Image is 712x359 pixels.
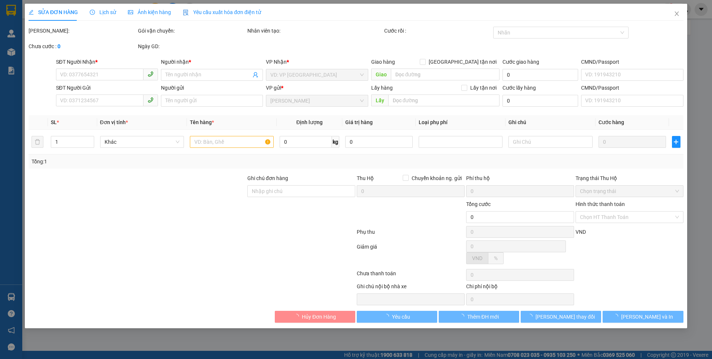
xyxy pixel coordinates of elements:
[271,95,364,106] span: Cư Kuin
[302,313,336,321] span: Hủy Đơn Hàng
[161,84,263,92] div: Người gửi
[674,11,680,17] span: close
[190,136,274,148] input: VD: Bàn, Ghế
[371,59,395,65] span: Giao hàng
[161,58,263,66] div: Người nhận
[466,201,491,207] span: Tổng cước
[357,311,437,323] button: Yêu cầu
[56,84,158,92] div: SĐT Người Gửi
[466,282,574,293] div: Chi phí nội bộ
[15,13,98,26] span: 1 - Hàng thông thường (SẦU RIÊNG)
[672,139,680,145] span: plus
[459,314,467,319] span: loading
[576,201,625,207] label: Hình thức thanh toán
[266,84,368,92] div: VP gửi
[409,174,465,182] span: Chuyển khoản ng. gửi
[576,229,586,235] span: VND
[32,157,275,166] div: Tổng: 1
[666,4,687,24] button: Close
[466,174,574,185] div: Phí thu hộ
[416,115,505,130] th: Loại phụ phí
[15,27,37,34] span: Ghi chú:
[56,38,80,44] span: Chưa thu
[599,119,624,125] span: Cước hàng
[613,314,621,319] span: loading
[32,136,43,148] button: delete
[356,243,465,267] div: Giảm giá
[502,69,578,81] input: Cước giao hàng
[90,9,116,15] span: Lịch sử
[426,58,500,66] span: [GEOGRAPHIC_DATA] tận nơi
[621,313,673,321] span: [PERSON_NAME] và In
[247,185,355,197] input: Ghi chú đơn hàng
[388,94,500,106] input: Dọc đường
[509,136,593,148] input: Ghi Chú
[357,175,374,181] span: Thu Hộ
[580,186,679,197] span: Chọn trạng thái
[384,27,492,35] div: Cước rồi :
[253,72,259,78] span: user-add
[391,69,500,80] input: Dọc đường
[294,314,302,319] span: loading
[345,119,373,125] span: Giá trị hàng
[384,314,392,319] span: loading
[599,136,666,148] input: 0
[356,228,465,241] div: Phụ thu
[51,119,57,125] span: SL
[581,84,683,92] div: CMND/Passport
[535,313,595,321] span: [PERSON_NAME] thay đổi
[439,311,519,323] button: Thêm ĐH mới
[94,46,98,52] span: 0
[183,10,189,16] img: icon
[90,10,95,15] span: clock-circle
[25,46,43,52] span: 70.000
[371,94,388,106] span: Lấy
[527,314,535,319] span: loading
[56,58,158,66] div: SĐT Người Nhận
[467,313,499,321] span: Thêm ĐH mới
[392,313,410,321] span: Yêu cầu
[506,115,596,130] th: Ghi chú
[472,255,482,261] span: VND
[138,42,246,50] div: Ngày GD:
[296,119,323,125] span: Định lượng
[105,136,179,147] span: Khác
[247,175,288,181] label: Ghi chú đơn hàng
[66,46,70,52] span: 0
[148,71,154,77] span: phone
[15,1,33,9] span: GIAO
[576,174,683,182] div: Trạng thái Thu Hộ
[467,84,500,92] span: Lấy tận nơi
[128,9,171,15] span: Ảnh kiện hàng
[581,58,683,66] div: CMND/Passport
[502,85,536,91] label: Cước lấy hàng
[494,255,498,261] span: %
[33,2,37,8] span: :
[138,27,246,35] div: Gói vận chuyển:
[183,9,261,15] span: Yêu cầu xuất hóa đơn điện tử
[86,38,105,44] span: Thu hộ
[521,311,601,323] button: [PERSON_NAME] thay đổi
[502,59,539,65] label: Cước giao hàng
[356,269,465,282] div: Chưa thanh toán
[29,27,136,35] div: [PERSON_NAME]:
[15,13,98,26] span: Hàng:SL
[128,10,133,15] span: picture
[275,311,355,323] button: Hủy Đơn Hàng
[371,69,391,80] span: Giao
[357,282,465,293] div: Ghi chú nội bộ nhà xe
[266,59,287,65] span: VP Nhận
[25,38,43,44] span: Đã thu
[672,136,680,148] button: plus
[371,85,393,91] span: Lấy hàng
[247,27,383,35] div: Nhân viên tạo:
[148,97,154,103] span: phone
[29,9,78,15] span: SỬA ĐƠN HÀNG
[332,136,339,148] span: kg
[100,119,128,125] span: Đơn vị tính
[29,10,34,15] span: edit
[190,119,214,125] span: Tên hàng
[502,95,578,107] input: Cước lấy hàng
[57,43,60,49] b: 0
[29,42,136,50] div: Chưa cước :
